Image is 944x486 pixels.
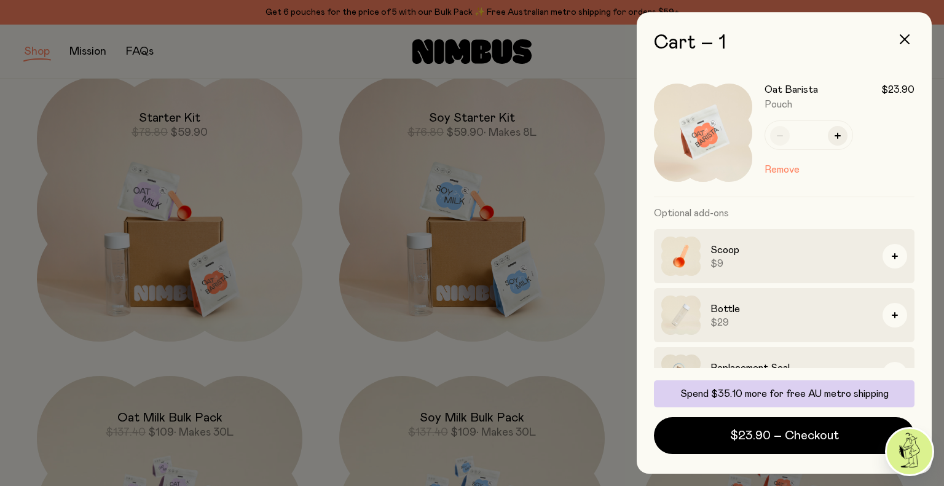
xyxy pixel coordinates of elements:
[654,32,914,54] h2: Cart – 1
[710,257,873,270] span: $9
[710,302,873,316] h3: Bottle
[654,197,914,229] h3: Optional add-ons
[765,100,792,109] span: Pouch
[710,316,873,329] span: $29
[654,417,914,454] button: $23.90 – Checkout
[710,243,873,257] h3: Scoop
[881,84,914,96] span: $23.90
[661,388,907,400] p: Spend $35.10 more for free AU metro shipping
[730,427,839,444] span: $23.90 – Checkout
[887,429,932,474] img: agent
[765,162,800,177] button: Remove
[710,361,873,375] h3: Replacement Seal
[765,84,818,96] h3: Oat Barista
